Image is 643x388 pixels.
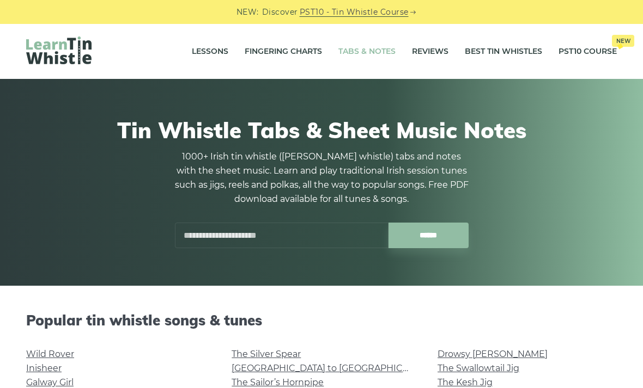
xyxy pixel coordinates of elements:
[192,38,228,65] a: Lessons
[612,35,634,47] span: New
[338,38,396,65] a: Tabs & Notes
[245,38,322,65] a: Fingering Charts
[26,36,92,64] img: LearnTinWhistle.com
[559,38,617,65] a: PST10 CourseNew
[26,349,74,359] a: Wild Rover
[412,38,448,65] a: Reviews
[232,377,324,387] a: The Sailor’s Hornpipe
[26,377,74,387] a: Galway Girl
[32,117,611,143] h1: Tin Whistle Tabs & Sheet Music Notes
[465,38,542,65] a: Best Tin Whistles
[438,349,548,359] a: Drowsy [PERSON_NAME]
[26,363,62,373] a: Inisheer
[26,312,617,329] h2: Popular tin whistle songs & tunes
[232,349,301,359] a: The Silver Spear
[438,377,493,387] a: The Kesh Jig
[174,150,469,206] p: 1000+ Irish tin whistle ([PERSON_NAME] whistle) tabs and notes with the sheet music. Learn and pl...
[438,363,519,373] a: The Swallowtail Jig
[232,363,433,373] a: [GEOGRAPHIC_DATA] to [GEOGRAPHIC_DATA]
